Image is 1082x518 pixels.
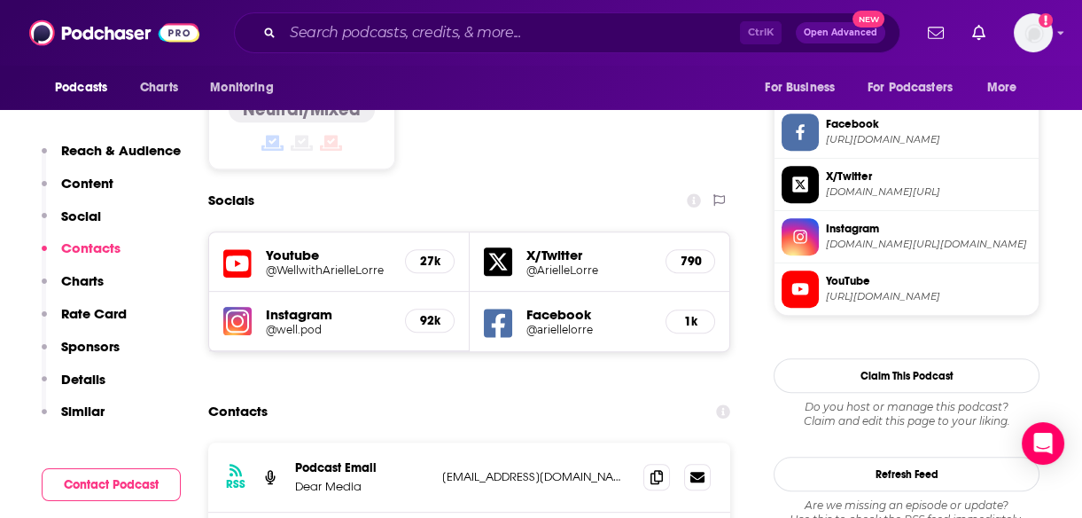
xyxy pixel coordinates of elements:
button: Claim This Podcast [774,358,1039,393]
p: Similar [61,403,105,420]
span: Do you host or manage this podcast? [774,400,1039,414]
span: For Business [765,75,835,100]
button: Social [42,208,101,240]
button: open menu [856,71,978,105]
a: Charts [128,71,189,105]
span: instagram.com/well.pod [826,238,1031,251]
span: New [852,11,884,27]
a: @ArielleLorre [526,263,652,277]
span: Instagram [826,221,1031,237]
button: Open AdvancedNew [796,22,885,43]
span: Open Advanced [804,28,877,37]
p: Reach & Audience [61,142,181,159]
input: Search podcasts, credits, & more... [283,19,740,47]
p: Details [61,371,105,388]
p: Social [61,208,101,224]
a: @WellwithArielleLorre [266,263,391,277]
p: [EMAIL_ADDRESS][DOMAIN_NAME] [442,469,629,484]
h5: Facebook [526,306,652,323]
a: X/Twitter[DOMAIN_NAME][URL] [782,166,1031,203]
button: open menu [752,71,857,105]
span: https://www.facebook.com/ariellelorre [826,133,1031,146]
p: Sponsors [61,338,120,355]
button: open menu [198,71,296,105]
img: Podchaser - Follow, Share and Rate Podcasts [29,16,199,50]
h5: 790 [681,254,700,269]
button: Similar [42,403,105,436]
a: Instagram[DOMAIN_NAME][URL][DOMAIN_NAME] [782,218,1031,255]
button: Reach & Audience [42,142,181,175]
button: Rate Card [42,305,127,338]
a: Facebook[URL][DOMAIN_NAME] [782,114,1031,151]
h2: Socials [208,184,254,217]
p: Charts [61,272,104,289]
span: YouTube [826,273,1031,289]
button: Contacts [42,239,121,272]
a: YouTube[URL][DOMAIN_NAME] [782,271,1031,308]
a: @ariellelorre [526,323,652,336]
h5: 92k [420,313,440,328]
button: Sponsors [42,338,120,371]
a: @well.pod [266,323,391,336]
p: Dear Media [295,479,428,494]
span: For Podcasters [868,75,953,100]
h5: 1k [681,314,700,329]
h5: 27k [420,254,440,269]
p: Podcast Email [295,460,428,475]
button: open menu [43,71,130,105]
h5: Instagram [266,306,391,323]
span: twitter.com/ArielleLorre [826,185,1031,199]
button: Refresh Feed [774,457,1039,491]
img: User Profile [1014,13,1053,52]
button: Show profile menu [1014,13,1053,52]
span: Monitoring [210,75,273,100]
p: Rate Card [61,305,127,322]
span: More [987,75,1017,100]
button: open menu [975,71,1039,105]
div: Open Intercom Messenger [1022,422,1064,465]
h3: RSS [226,477,245,491]
span: X/Twitter [826,169,1031,184]
p: Contacts [61,239,121,256]
h5: Youtube [266,247,391,263]
button: Content [42,175,113,208]
svg: Add a profile image [1039,13,1053,27]
button: Contact Podcast [42,468,181,501]
span: https://www.youtube.com/@WellwithArielleLorre [826,290,1031,303]
span: Charts [140,75,178,100]
span: Podcasts [55,75,107,100]
span: Facebook [826,116,1031,132]
a: Show notifications dropdown [921,18,951,48]
p: Content [61,175,113,192]
h5: X/Twitter [526,247,652,263]
a: Show notifications dropdown [965,18,992,48]
button: Details [42,371,105,404]
img: iconImage [223,307,252,335]
div: Claim and edit this page to your liking. [774,400,1039,428]
div: Search podcasts, credits, & more... [234,12,900,53]
span: Ctrl K [740,21,782,44]
h2: Contacts [208,395,268,428]
button: Charts [42,272,104,305]
span: Logged in as megcassidy [1014,13,1053,52]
